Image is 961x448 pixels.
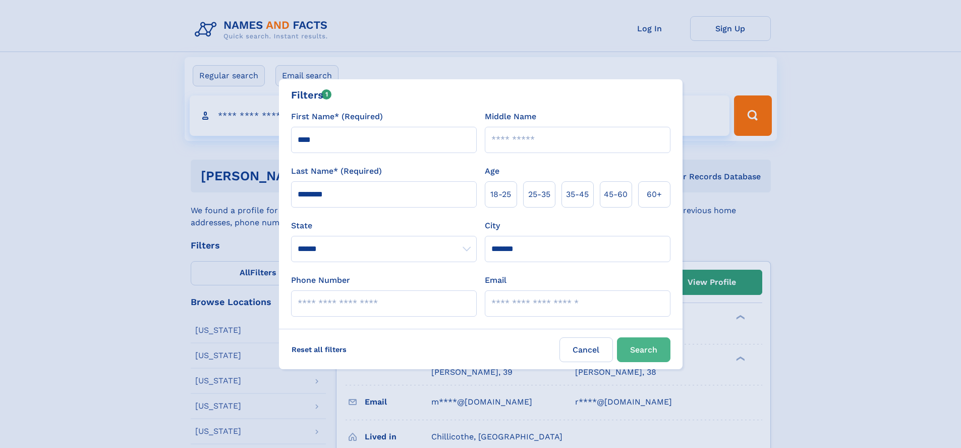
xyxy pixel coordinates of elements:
[291,111,383,123] label: First Name* (Required)
[291,274,350,286] label: Phone Number
[485,111,536,123] label: Middle Name
[485,165,499,177] label: Age
[490,188,511,201] span: 18‑25
[291,220,477,232] label: State
[291,87,332,103] div: Filters
[559,337,613,362] label: Cancel
[647,188,662,201] span: 60+
[285,337,353,362] label: Reset all filters
[604,188,628,201] span: 45‑60
[617,337,670,362] button: Search
[528,188,550,201] span: 25‑35
[485,274,506,286] label: Email
[485,220,500,232] label: City
[566,188,589,201] span: 35‑45
[291,165,382,177] label: Last Name* (Required)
